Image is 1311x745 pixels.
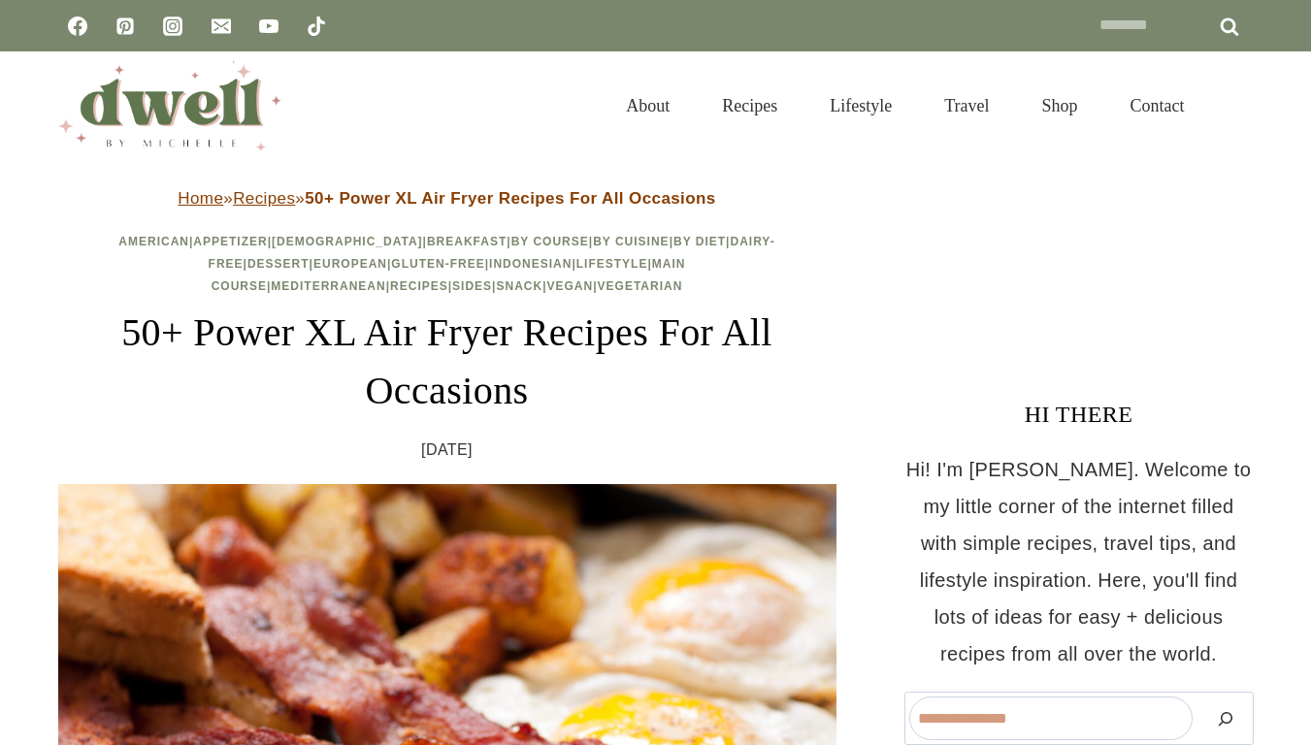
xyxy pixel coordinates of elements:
a: Recipes [696,72,803,140]
a: Dessert [247,257,310,271]
a: Lifestyle [576,257,648,271]
a: Email [202,7,241,46]
a: European [313,257,387,271]
a: Gluten-Free [391,257,484,271]
a: American [118,235,189,248]
a: Breakfast [427,235,507,248]
a: Lifestyle [803,72,918,140]
a: By Cuisine [593,235,669,248]
a: Snack [496,279,542,293]
a: Shop [1015,72,1103,140]
p: Hi! I'm [PERSON_NAME]. Welcome to my little corner of the internet filled with simple recipes, tr... [904,451,1254,672]
button: Search [1202,696,1249,740]
h1: 50+ Power XL Air Fryer Recipes For All Occasions [58,304,836,420]
span: » » [178,189,715,208]
span: | | | | | | | | | | | | | | | | | | | [118,235,774,293]
a: Travel [918,72,1015,140]
button: View Search Form [1221,89,1254,122]
a: Vegetarian [598,279,683,293]
a: Home [178,189,223,208]
a: Contact [1104,72,1211,140]
a: Instagram [153,7,192,46]
a: [DEMOGRAPHIC_DATA] [272,235,423,248]
nav: Primary Navigation [600,72,1210,140]
a: Facebook [58,7,97,46]
a: Vegan [547,279,594,293]
h3: HI THERE [904,397,1254,432]
a: By Course [511,235,589,248]
a: Pinterest [106,7,145,46]
a: By Diet [673,235,726,248]
a: TikTok [297,7,336,46]
a: Appetizer [193,235,267,248]
a: Indonesian [489,257,572,271]
strong: 50+ Power XL Air Fryer Recipes For All Occasions [305,189,715,208]
time: [DATE] [421,436,473,465]
a: About [600,72,696,140]
a: YouTube [249,7,288,46]
a: Mediterranean [271,279,385,293]
a: Recipes [233,189,295,208]
img: DWELL by michelle [58,61,281,150]
a: Sides [452,279,492,293]
a: Recipes [390,279,448,293]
